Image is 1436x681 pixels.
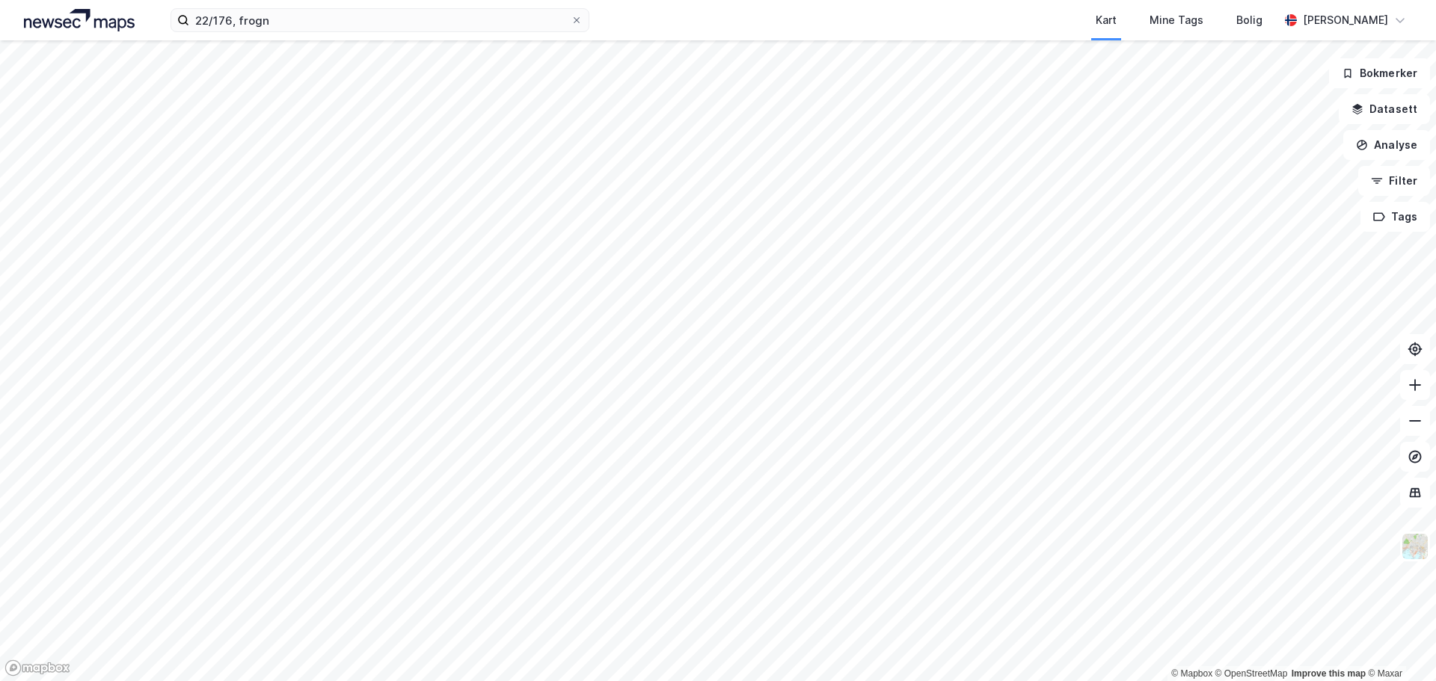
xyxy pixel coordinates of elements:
a: Improve this map [1292,668,1366,679]
button: Filter [1358,166,1430,196]
img: Z [1401,532,1429,561]
iframe: Chat Widget [1361,609,1436,681]
button: Bokmerker [1329,58,1430,88]
div: [PERSON_NAME] [1303,11,1388,29]
button: Datasett [1339,94,1430,124]
input: Søk på adresse, matrikkel, gårdeiere, leietakere eller personer [189,9,571,31]
div: Kart [1096,11,1117,29]
img: logo.a4113a55bc3d86da70a041830d287a7e.svg [24,9,135,31]
button: Analyse [1343,130,1430,160]
a: Mapbox [1171,668,1212,679]
a: OpenStreetMap [1215,668,1288,679]
a: Mapbox homepage [4,659,70,677]
div: Mine Tags [1150,11,1203,29]
button: Tags [1360,202,1430,232]
div: Bolig [1236,11,1262,29]
div: Kontrollprogram for chat [1361,609,1436,681]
